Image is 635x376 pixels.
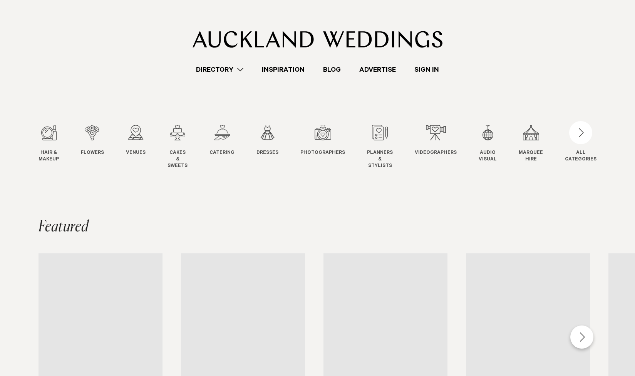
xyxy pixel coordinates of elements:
[39,125,74,169] swiper-slide: 1 / 12
[300,125,360,169] swiper-slide: 7 / 12
[193,31,442,48] img: Auckland Weddings Logo
[168,150,188,169] span: Cakes & Sweets
[256,125,278,157] a: Dresses
[479,125,512,169] swiper-slide: 10 / 12
[519,150,543,163] span: Marquee Hire
[519,125,558,169] swiper-slide: 11 / 12
[187,64,253,75] a: Directory
[350,64,405,75] a: Advertise
[168,125,188,169] a: Cakes & Sweets
[126,125,161,169] swiper-slide: 3 / 12
[300,150,345,157] span: Photographers
[519,125,543,163] a: Marquee Hire
[415,150,457,157] span: Videographers
[565,125,596,161] button: ALLCATEGORIES
[300,125,345,157] a: Photographers
[209,150,235,157] span: Catering
[314,64,350,75] a: Blog
[253,64,314,75] a: Inspiration
[168,125,203,169] swiper-slide: 4 / 12
[39,219,100,235] h2: Featured
[126,125,146,157] a: Venues
[415,125,457,157] a: Videographers
[367,150,393,169] span: Planners & Stylists
[81,125,119,169] swiper-slide: 2 / 12
[479,125,497,163] a: Audio Visual
[256,125,294,169] swiper-slide: 6 / 12
[39,125,59,163] a: Hair & Makeup
[256,150,278,157] span: Dresses
[209,125,250,169] swiper-slide: 5 / 12
[367,125,393,169] a: Planners & Stylists
[479,150,497,163] span: Audio Visual
[565,150,596,163] div: ALL CATEGORIES
[81,125,104,157] a: Flowers
[209,125,235,157] a: Catering
[39,150,59,163] span: Hair & Makeup
[81,150,104,157] span: Flowers
[405,64,448,75] a: Sign In
[367,125,408,169] swiper-slide: 8 / 12
[415,125,472,169] swiper-slide: 9 / 12
[126,150,146,157] span: Venues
